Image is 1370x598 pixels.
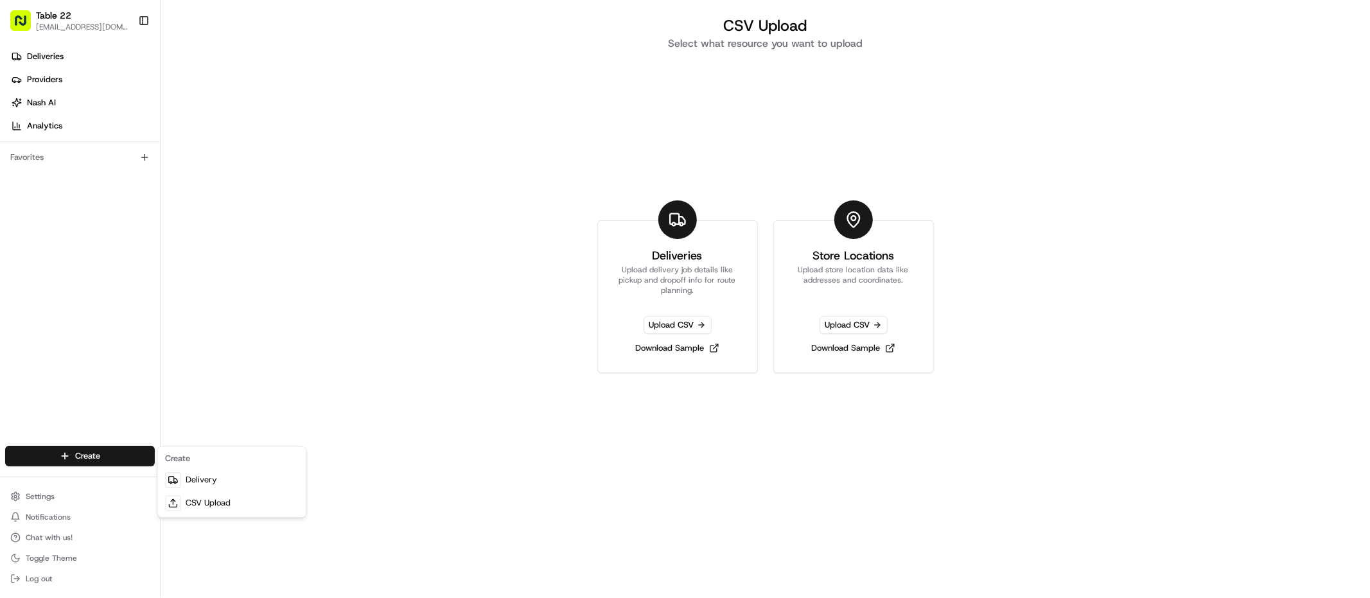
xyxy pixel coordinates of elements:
[107,234,111,244] span: •
[644,316,712,334] span: Upload CSV
[26,553,77,563] span: Toggle Theme
[128,319,155,328] span: Pylon
[13,123,36,146] img: 1736555255976-a54dd68f-1ca7-489b-9aae-adbdc363a1c4
[27,51,64,62] span: Deliveries
[13,187,33,207] img: Masood Aslam
[107,199,111,209] span: •
[114,199,140,209] span: [DATE]
[121,287,206,300] span: API Documentation
[160,449,303,468] div: Create
[199,164,234,180] button: See all
[26,200,36,210] img: 1736555255976-a54dd68f-1ca7-489b-9aae-adbdc363a1c4
[114,234,140,244] span: [DATE]
[218,127,234,142] button: Start new chat
[26,532,73,543] span: Chat with us!
[630,339,725,357] a: Download Sample
[820,316,888,334] span: Upload CSV
[13,13,39,39] img: Nash
[789,265,918,295] p: Upload store location data like addresses and coordinates.
[75,450,100,462] span: Create
[653,247,703,265] h3: Deliveries
[33,83,212,96] input: Clear
[27,120,62,132] span: Analytics
[812,247,894,265] h3: Store Locations
[40,234,104,244] span: [PERSON_NAME]
[58,136,177,146] div: We're available if you need us!
[58,123,211,136] div: Start new chat
[806,339,900,357] a: Download Sample
[109,288,119,299] div: 💻
[597,15,934,36] h1: CSV Upload
[27,74,62,85] span: Providers
[13,167,82,177] div: Past conversations
[103,282,211,305] a: 💻API Documentation
[40,199,104,209] span: [PERSON_NAME]
[597,36,934,51] h2: Select what resource you want to upload
[36,9,71,22] span: Table 22
[160,491,303,514] a: CSV Upload
[26,234,36,245] img: 1736555255976-a54dd68f-1ca7-489b-9aae-adbdc363a1c4
[13,288,23,299] div: 📗
[13,222,33,242] img: Angelique Valdez
[36,22,128,32] span: [EMAIL_ADDRESS][DOMAIN_NAME]
[613,265,742,295] p: Upload delivery job details like pickup and dropoff info for route planning.
[160,468,303,491] a: Delivery
[27,97,56,109] span: Nash AI
[13,51,234,72] p: Welcome 👋
[26,491,55,502] span: Settings
[26,574,52,584] span: Log out
[26,512,71,522] span: Notifications
[8,282,103,305] a: 📗Knowledge Base
[91,318,155,328] a: Powered byPylon
[5,147,155,168] div: Favorites
[27,123,50,146] img: 1738778727109-b901c2ba-d612-49f7-a14d-d897ce62d23f
[26,287,98,300] span: Knowledge Base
